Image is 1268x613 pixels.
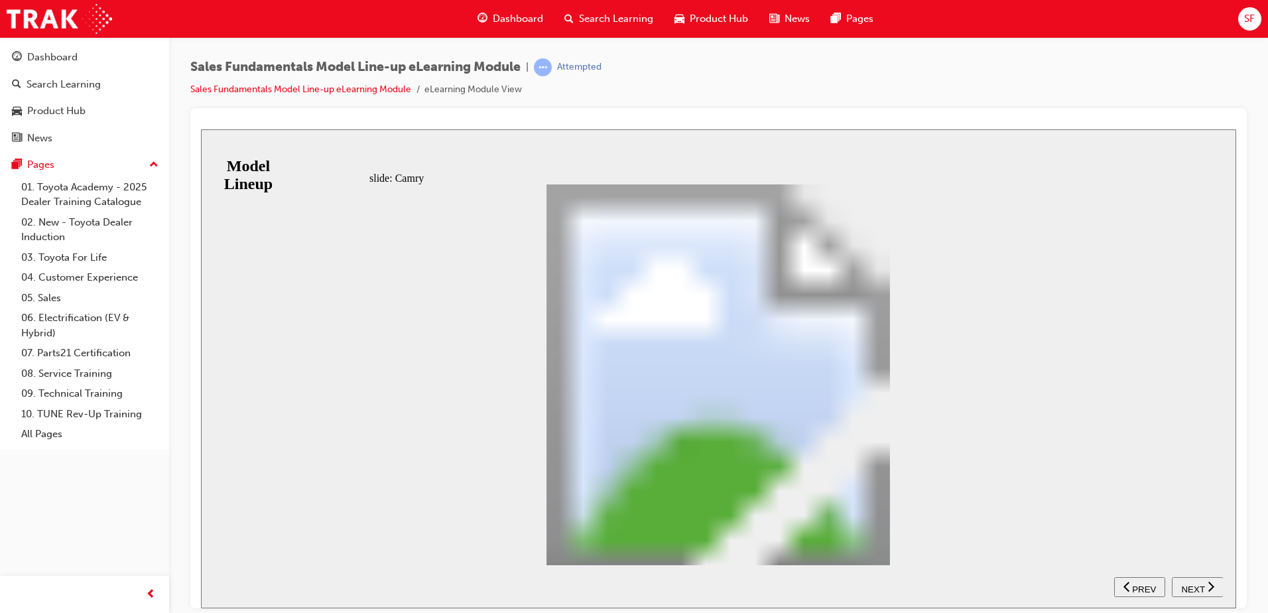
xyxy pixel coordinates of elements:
[12,133,22,145] span: news-icon
[16,247,164,268] a: 03. Toyota For Life
[12,79,21,91] span: search-icon
[1238,7,1261,31] button: SF
[579,11,653,27] span: Search Learning
[16,308,164,343] a: 06. Electrification (EV & Hybrid)
[16,212,164,247] a: 02. New - Toyota Dealer Induction
[980,455,1003,465] span: NEXT
[5,72,164,97] a: Search Learning
[16,288,164,308] a: 05. Sales
[820,5,884,33] a: pages-iconPages
[5,153,164,177] button: Pages
[190,60,521,75] span: Sales Fundamentals Model Line-up eLearning Module
[477,11,487,27] span: guage-icon
[674,11,684,27] span: car-icon
[12,159,22,171] span: pages-icon
[931,455,955,465] span: PREV
[554,5,664,33] a: search-iconSearch Learning
[534,58,552,76] span: learningRecordVerb_ATTEMPT-icon
[5,126,164,151] a: News
[16,404,164,425] a: 10. TUNE Rev-Up Training
[557,61,602,74] div: Attempted
[759,5,820,33] a: news-iconNews
[27,50,78,65] div: Dashboard
[913,448,964,468] button: previous
[564,11,574,27] span: search-icon
[16,343,164,364] a: 07. Parts21 Certification
[7,4,112,34] img: Trak
[16,177,164,212] a: 01. Toyota Academy - 2025 Dealer Training Catalogue
[664,5,759,33] a: car-iconProduct Hub
[16,364,164,384] a: 08. Service Training
[16,267,164,288] a: 04. Customer Experience
[526,60,529,75] span: |
[146,586,156,603] span: prev-icon
[16,424,164,444] a: All Pages
[149,157,158,174] span: up-icon
[5,45,164,70] a: Dashboard
[785,11,810,27] span: News
[12,52,22,64] span: guage-icon
[27,103,86,119] div: Product Hub
[424,82,522,98] li: eLearning Module View
[846,11,873,27] span: Pages
[5,42,164,153] button: DashboardSearch LearningProduct HubNews
[769,11,779,27] span: news-icon
[831,11,841,27] span: pages-icon
[190,84,411,95] a: Sales Fundamentals Model Line-up eLearning Module
[1244,11,1255,27] span: SF
[27,157,54,172] div: Pages
[27,77,101,92] div: Search Learning
[5,99,164,123] a: Product Hub
[493,11,543,27] span: Dashboard
[913,436,1022,479] nav: slide navigation
[12,105,22,117] span: car-icon
[16,383,164,404] a: 09. Technical Training
[27,131,52,146] div: News
[690,11,748,27] span: Product Hub
[971,448,1023,468] button: next
[467,5,554,33] a: guage-iconDashboard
